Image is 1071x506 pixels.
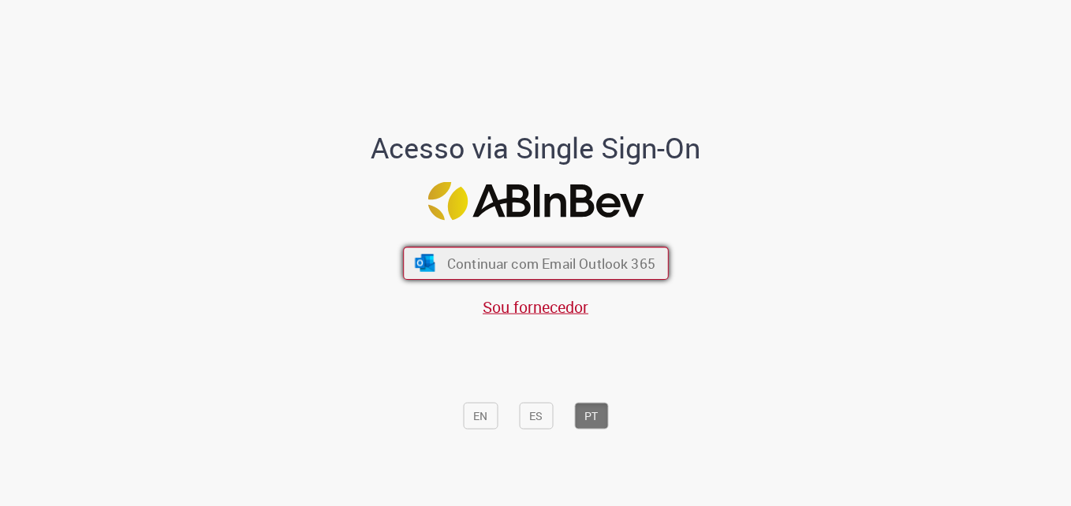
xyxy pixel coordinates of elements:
button: ícone Azure/Microsoft 360 Continuar com Email Outlook 365 [403,247,669,280]
button: ES [519,403,553,430]
h1: Acesso via Single Sign-On [317,132,755,163]
img: ícone Azure/Microsoft 360 [413,255,436,272]
a: Sou fornecedor [483,296,588,318]
button: PT [574,403,608,430]
img: Logo ABInBev [427,182,644,221]
span: Continuar com Email Outlook 365 [446,254,655,272]
button: EN [463,403,498,430]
